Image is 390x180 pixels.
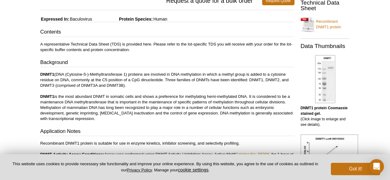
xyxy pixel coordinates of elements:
[40,152,105,157] strong: DNMT Activity Assay Conditions:
[301,105,350,127] p: (Click image to enlarge and see details).
[40,28,294,37] h3: Contents
[178,167,208,172] button: cookie settings
[10,161,321,173] p: This website uses cookies to provide necessary site functionality and improve your online experie...
[69,17,92,22] span: Baculovirus
[40,59,294,67] h3: Background
[369,159,384,174] div: Open Intercom Messenger
[93,17,153,22] span: Protein Species:
[40,42,294,53] p: A representative Technical Data Sheet (TDS) is provided here. Please refer to the lot-specific TD...
[235,152,269,157] a: Catalog No. 55006
[40,94,54,99] strong: DNMT1
[315,55,335,103] img: DNMT1 protein Coomassie gel
[40,72,294,122] p: (DNA (Cytosine-5-)-Methyltransferase 1) proteins are involved in DNA methylation in which a methy...
[301,134,358,177] img: DNMT1 protein DNMT assay
[301,106,348,116] b: DNMT1 protein Coomassie stained gel.
[40,141,294,174] p: Recombinant DNMT1 protein is suitable for use in enzyme kinetics, inhibitor screening, and select...
[301,15,350,34] a: Recombinant DNMT1 protein
[153,17,167,22] span: Human
[40,128,294,136] h3: Application Notes
[127,168,152,172] a: Privacy Policy
[40,17,69,22] span: Expressed In:
[301,43,350,49] h2: Data Thumbnails
[331,163,380,175] button: Got it!
[40,72,54,77] strong: DNMT1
